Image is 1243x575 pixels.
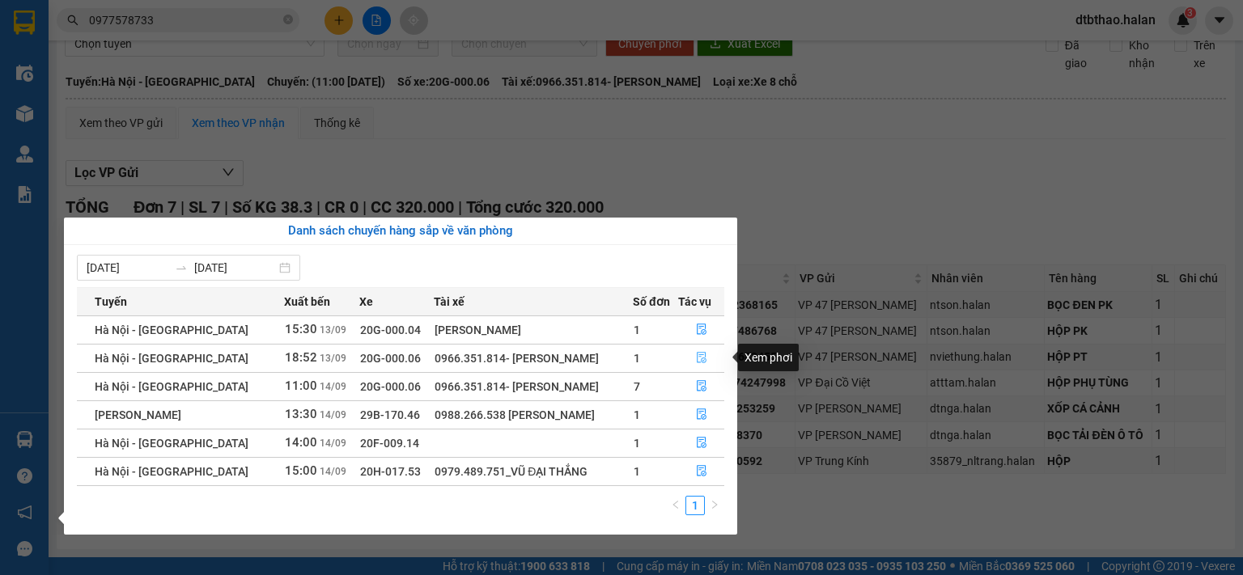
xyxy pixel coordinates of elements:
span: left [671,500,681,509]
div: 0979.489.751_VŨ ĐẠI THẮNG [435,463,632,480]
span: Hà Nội - [GEOGRAPHIC_DATA] [95,352,248,365]
span: 18:52 [285,350,317,365]
span: right [710,500,719,509]
span: 13/09 [320,324,346,336]
a: 1 [686,497,704,514]
span: 13:30 [285,407,317,421]
span: Hà Nội - [GEOGRAPHIC_DATA] [95,465,248,478]
li: Next Page [705,496,724,515]
div: [PERSON_NAME] [435,321,632,339]
span: 14/09 [320,381,346,392]
button: file-done [679,317,724,343]
span: file-done [696,352,707,365]
span: 1 [634,352,640,365]
input: Đến ngày [194,259,276,277]
span: file-done [696,380,707,393]
span: 20H-017.53 [360,465,421,478]
span: 1 [634,437,640,450]
span: 14:00 [285,435,317,450]
span: 1 [634,323,640,336]
button: right [705,496,724,515]
span: file-done [696,465,707,478]
span: 11:00 [285,378,317,393]
button: left [666,496,685,515]
button: file-done [679,430,724,456]
div: 0966.351.814- [PERSON_NAME] [435,378,632,395]
input: Từ ngày [87,259,168,277]
span: 14/09 [320,438,346,449]
span: file-done [696,408,707,421]
span: Hà Nội - [GEOGRAPHIC_DATA] [95,323,248,336]
span: Xuất bến [284,293,330,311]
span: Tài xế [434,293,465,311]
div: 0988.266.538 [PERSON_NAME] [435,406,632,424]
div: Xem phơi [738,344,799,371]
span: 20F-009.14 [360,437,419,450]
span: to [175,261,188,274]
li: 271 - [PERSON_NAME] - [GEOGRAPHIC_DATA] - [GEOGRAPHIC_DATA] [151,40,677,60]
span: 13/09 [320,353,346,364]
span: 20G-000.04 [360,323,421,336]
button: file-done [679,402,724,428]
span: Hà Nội - [GEOGRAPHIC_DATA] [95,437,248,450]
button: file-done [679,459,724,484]
span: 14/09 [320,466,346,477]
div: Danh sách chuyến hàng sắp về văn phòng [77,222,724,241]
li: Previous Page [666,496,685,515]
span: file-done [696,437,707,450]
span: Xe [359,293,373,311]
span: 20G-000.06 [360,380,421,393]
li: 1 [685,496,705,515]
button: file-done [679,374,724,400]
span: swap-right [175,261,188,274]
span: Hà Nội - [GEOGRAPHIC_DATA] [95,380,248,393]
span: 7 [634,380,640,393]
span: file-done [696,323,707,336]
span: 1 [634,465,640,478]
span: 29B-170.46 [360,408,420,421]
b: GỬI : VP [GEOGRAPHIC_DATA] [20,110,240,164]
div: 0966.351.814- [PERSON_NAME] [435,349,632,367]
span: [PERSON_NAME] [95,408,181,421]
span: Tác vụ [678,293,711,311]
span: Số đơn [633,293,670,311]
span: 14/09 [320,409,346,421]
span: 20G-000.06 [360,352,421,365]
span: 1 [634,408,640,421]
button: file-done [679,345,724,371]
img: logo.jpg [20,20,142,101]
span: 15:30 [285,322,317,336]
span: 15:00 [285,463,317,478]
span: Tuyến [95,293,127,311]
